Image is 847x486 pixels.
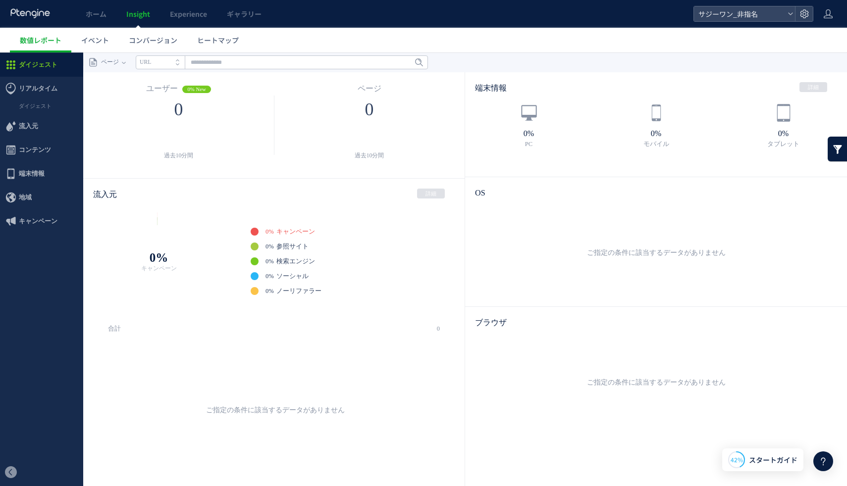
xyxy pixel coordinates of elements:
div: 過去10分間 [299,95,440,108]
a: 0% 検索エンジン [265,205,315,213]
span: OS [465,125,847,156]
span: Experience [170,9,207,19]
a: 詳細 [417,136,445,146]
span: 流入元 [19,62,38,86]
a: 0% 参照サイト [265,190,309,198]
div: 過去10分間 [108,95,249,108]
div: ご指定の条件に該当するデータがありません [103,286,448,429]
a: 0% ノーリファラー [265,235,321,243]
div: 0 [108,47,249,67]
span: 0% [265,190,274,198]
span: 数値レポート [20,35,61,45]
span: キャンペーン [19,157,57,181]
span: 端末情報 [475,31,507,40]
span: イベント [81,35,109,45]
i: URL [140,6,151,13]
span: ユーザー [146,32,178,40]
span: ノーリファラー [276,235,321,242]
span: ダイジェスト [19,0,57,24]
a: 0% ソーシャル [265,220,309,228]
span: スタートガイド [749,455,797,465]
span: モバイル [643,88,669,95]
span: 0% [265,205,274,213]
span: 0% [265,220,274,228]
span: ギャラリー [227,9,262,19]
span: ソーシャル [276,220,309,227]
span: 参照サイト [276,191,309,197]
span: 42% [731,455,743,464]
span: 地域 [19,133,32,157]
b: 合計 [108,273,121,280]
span: 0% New [182,33,211,41]
span: PC [525,88,532,95]
span: タブレット [767,88,799,95]
span: 流入元 [93,138,117,146]
span: サジーワン_非指名 [695,6,784,21]
strong: 0% [465,77,592,86]
span: コンテンツ [19,86,51,109]
strong: 0% [720,77,847,86]
div: 0 [299,47,440,67]
span: 0% [265,235,274,243]
span: キャンペーン [276,176,315,183]
a: 0% キャンペーン [265,175,315,183]
span: ヒートマップ [197,35,239,45]
span: ホーム [86,9,106,19]
span: ブラウザ [465,254,847,286]
span: 0% [265,175,274,183]
span: ページ [358,32,381,40]
div: ご指定の条件に該当するデータがありません [485,156,827,244]
span: 端末情報 [19,109,45,133]
a: 詳細 [799,30,827,40]
span: リアルタイム [19,24,57,48]
span: コンバージョン [129,35,177,45]
b: 0% [130,199,188,211]
span: Insight [126,9,150,19]
strong: 0% [592,77,720,86]
span: 0 [437,266,440,286]
span: キャンペーン [130,211,188,221]
span: 検索エンジン [276,205,315,212]
div: ご指定の条件に該当するデータがありません [485,286,827,374]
